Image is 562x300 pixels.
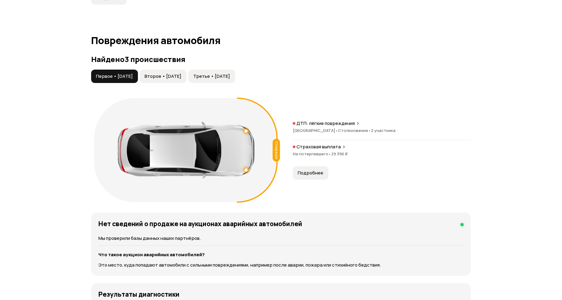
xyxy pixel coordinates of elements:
[293,151,331,157] span: На потерпевшего
[98,220,302,228] h4: Нет сведений о продаже на аукционах аварийных автомобилей
[296,144,341,150] p: Страховая выплата
[328,151,331,157] span: •
[96,73,133,79] span: Первое • [DATE]
[296,120,355,126] p: ДТП: лёгкие повреждения
[98,262,464,268] p: Это место, куда попадают автомобили с сильными повреждениями, например после аварии, пожара или с...
[371,128,396,133] span: 2 участника
[140,70,187,83] button: Второе • [DATE]
[273,139,280,161] div: Спереди
[335,128,338,133] span: •
[98,235,464,242] p: Мы проверили базы данных наших партнёров.
[91,55,471,64] h3: Найдено 3 происшествия
[145,73,181,79] span: Второе • [DATE]
[193,73,230,79] span: Третье • [DATE]
[298,170,323,176] span: Подробнее
[98,290,180,298] h4: Результаты диагностики
[338,128,371,133] span: Столкновение
[331,151,348,157] span: 29 396 ₽
[293,128,338,133] span: [GEOGRAPHIC_DATA]
[293,166,328,180] button: Подробнее
[91,35,471,46] h1: Повреждения автомобиля
[368,128,371,133] span: •
[188,70,235,83] button: Третье • [DATE]
[91,70,138,83] button: Первое • [DATE]
[98,251,205,258] strong: Что такое аукцион аварийных автомобилей?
